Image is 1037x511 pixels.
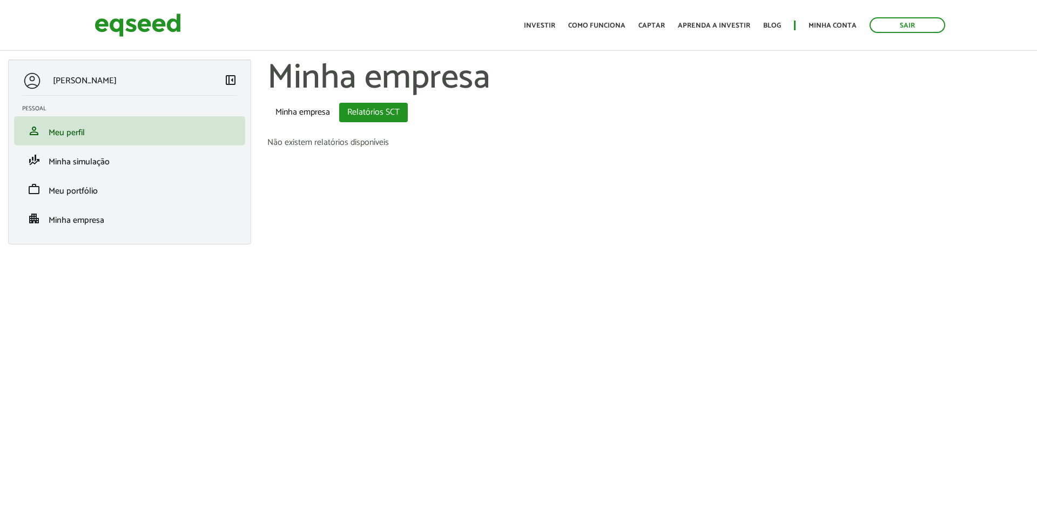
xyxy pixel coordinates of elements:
li: Meu portfólio [14,175,245,204]
span: Meu portfólio [49,184,98,198]
a: Investir [524,22,555,29]
li: Meu perfil [14,116,245,145]
span: left_panel_close [224,74,237,87]
a: Sair [870,17,945,33]
span: Minha simulação [49,155,110,169]
a: Relatórios SCT [339,103,408,122]
h1: Minha empresa [267,59,1029,97]
a: Como funciona [568,22,625,29]
a: Minha empresa [267,103,338,122]
li: Minha empresa [14,204,245,233]
span: Meu perfil [49,125,85,140]
a: workMeu portfólio [22,183,237,196]
h2: Pessoal [22,105,245,112]
p: [PERSON_NAME] [53,76,117,86]
span: Minha empresa [49,213,104,228]
a: finance_modeMinha simulação [22,154,237,167]
a: personMeu perfil [22,124,237,137]
li: Minha simulação [14,145,245,175]
a: apartmentMinha empresa [22,212,237,225]
span: apartment [28,212,41,225]
span: finance_mode [28,154,41,167]
span: work [28,183,41,196]
a: Blog [763,22,781,29]
section: Não existem relatórios disponíveis [267,138,1029,147]
img: EqSeed [95,11,181,39]
a: Aprenda a investir [678,22,750,29]
span: person [28,124,41,137]
a: Colapsar menu [224,74,237,89]
a: Captar [638,22,665,29]
a: Minha conta [809,22,857,29]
